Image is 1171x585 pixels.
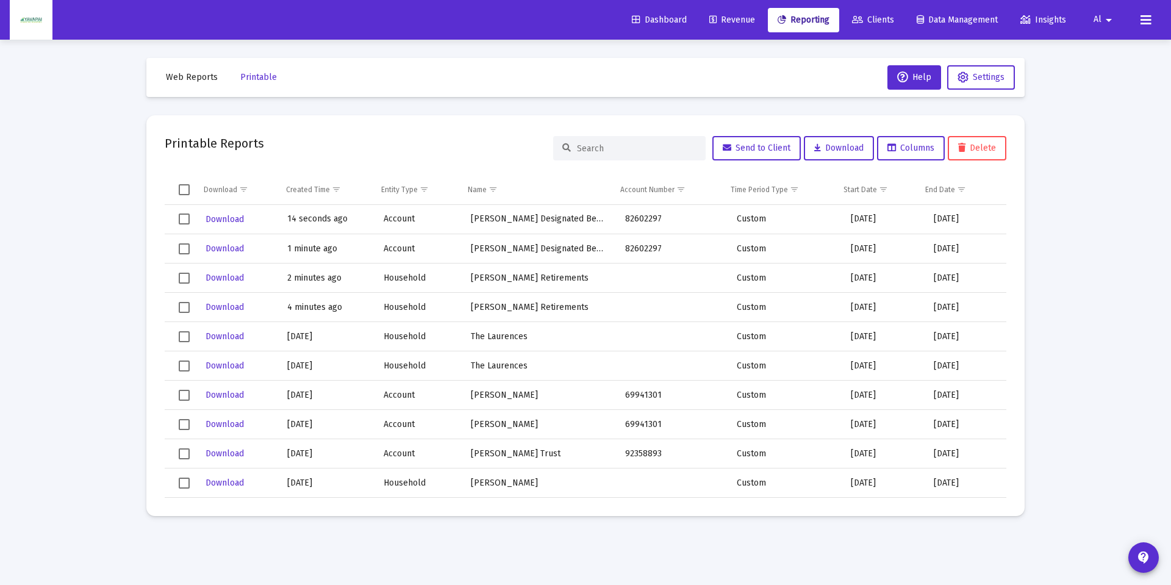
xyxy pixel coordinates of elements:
mat-icon: arrow_drop_down [1101,8,1116,32]
td: [DATE] [925,293,1006,322]
span: Printable [240,72,277,82]
img: Dashboard [19,8,43,32]
span: Delete [958,143,996,153]
td: [DATE] [925,234,1006,264]
td: Household [375,351,462,381]
div: Select row [179,273,190,284]
td: Column Created Time [278,175,373,204]
div: Select row [179,478,190,489]
td: [DATE] [279,468,375,498]
td: Account [375,439,462,468]
button: Web Reports [156,65,227,90]
a: Dashboard [622,8,697,32]
td: Column Time Period Type [722,175,835,204]
td: 92358893 [617,439,728,468]
button: Download [204,357,245,375]
span: Settings [973,72,1004,82]
div: Select row [179,361,190,371]
td: [DATE] [925,322,1006,351]
td: [DATE] [925,498,1006,527]
td: [DATE] [279,381,375,410]
td: 1 minute ago [279,234,375,264]
span: Show filter options for column 'Time Period Type' [790,185,799,194]
a: Insights [1011,8,1076,32]
td: [DATE] [842,293,925,322]
td: [PERSON_NAME] Trust [462,439,617,468]
td: [DATE] [925,439,1006,468]
div: End Date [925,185,955,195]
td: Custom [728,264,842,293]
span: Download [206,361,244,371]
span: Al [1094,15,1101,25]
td: Household [375,322,462,351]
button: Columns [877,136,945,160]
td: [DATE] [925,381,1006,410]
td: [PERSON_NAME] Retirements [462,264,617,293]
div: Start Date [843,185,877,195]
td: Custom [728,439,842,468]
span: Show filter options for column 'Account Number' [676,185,686,194]
div: Select row [179,390,190,401]
button: Download [804,136,874,160]
div: Select all [179,184,190,195]
button: Delete [948,136,1006,160]
td: [DATE] [842,264,925,293]
td: [DATE] [842,410,925,439]
td: Custom [728,468,842,498]
span: Download [814,143,864,153]
div: Select row [179,302,190,313]
span: Help [897,72,931,82]
a: Revenue [700,8,765,32]
td: Custom [728,234,842,264]
span: Download [206,331,244,342]
td: Column Account Number [612,175,722,204]
td: [DATE] [842,468,925,498]
td: Account [375,234,462,264]
td: [DATE] [279,410,375,439]
a: Reporting [768,8,839,32]
td: Account [375,410,462,439]
td: [PERSON_NAME] Retirements [462,293,617,322]
td: [PERSON_NAME] [462,410,617,439]
td: 2 minutes ago [279,264,375,293]
a: Clients [842,8,904,32]
td: [DATE] [279,322,375,351]
td: [PERSON_NAME] [462,498,617,527]
td: [DATE] [925,264,1006,293]
button: Help [887,65,941,90]
td: Custom [728,351,842,381]
td: [PERSON_NAME] [462,468,617,498]
td: [PERSON_NAME] Designated Bene Plan [462,205,617,234]
div: Time Period Type [731,185,788,195]
td: [DATE] [842,439,925,468]
span: Download [206,302,244,312]
span: Show filter options for column 'End Date' [957,185,966,194]
td: Column Download [195,175,278,204]
span: Send to Client [723,143,790,153]
div: Download [204,185,237,195]
button: Download [204,386,245,404]
span: Web Reports [166,72,218,82]
span: Show filter options for column 'Created Time' [332,185,341,194]
td: Household [375,468,462,498]
button: Download [204,269,245,287]
td: 14 seconds ago [279,205,375,234]
mat-icon: contact_support [1136,550,1151,565]
td: Account [375,381,462,410]
span: Show filter options for column 'Start Date' [879,185,888,194]
td: Column Start Date [835,175,917,204]
td: [DATE] [925,205,1006,234]
div: Select row [179,331,190,342]
td: The Laurences [462,322,617,351]
div: Account Number [620,185,675,195]
div: Created Time [286,185,330,195]
div: Select row [179,214,190,224]
span: Revenue [709,15,755,25]
div: Entity Type [381,185,418,195]
td: Custom [728,381,842,410]
span: Download [206,273,244,283]
span: Show filter options for column 'Name' [489,185,498,194]
td: [DATE] [842,381,925,410]
td: Column Name [459,175,612,204]
button: Settings [947,65,1015,90]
